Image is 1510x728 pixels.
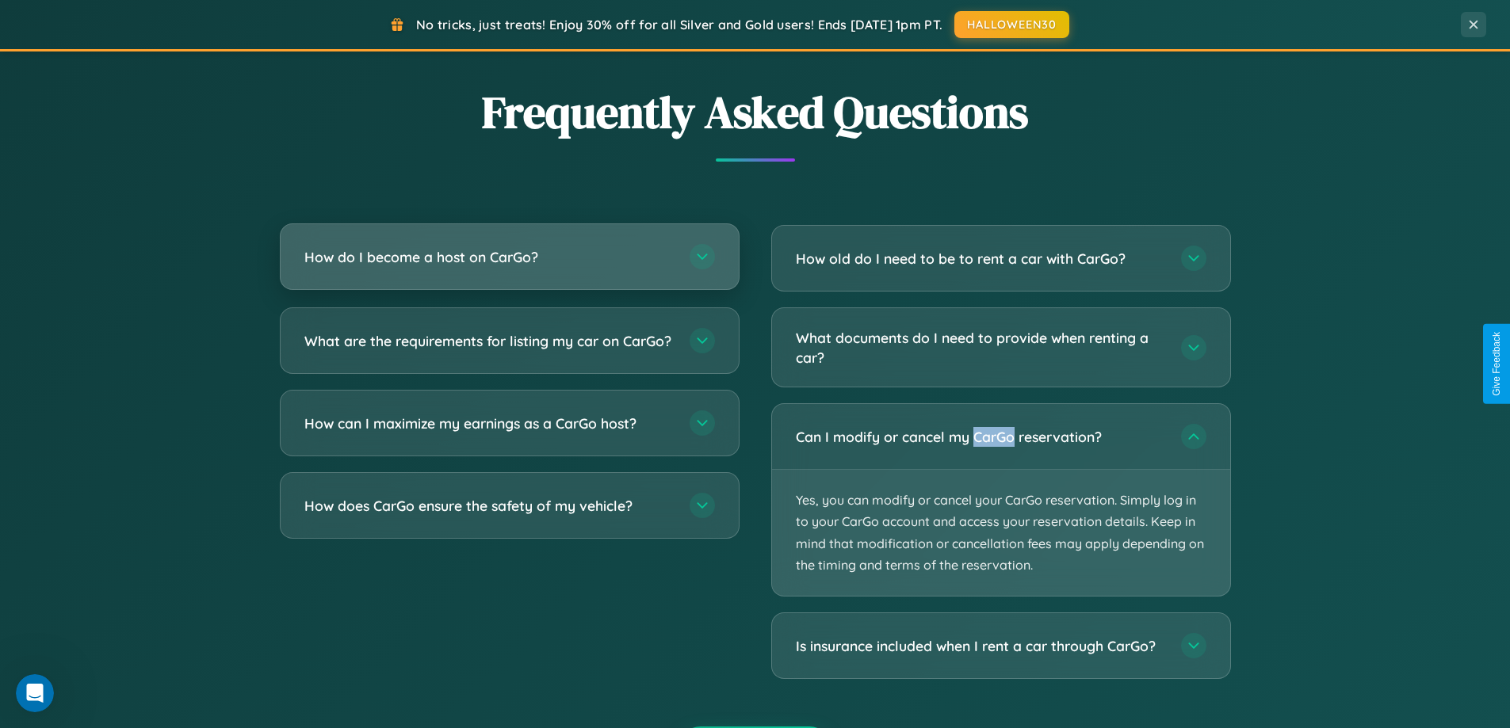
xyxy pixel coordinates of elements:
h3: What are the requirements for listing my car on CarGo? [304,331,674,351]
h3: Is insurance included when I rent a car through CarGo? [796,636,1165,656]
h3: What documents do I need to provide when renting a car? [796,328,1165,367]
h2: Frequently Asked Questions [280,82,1231,143]
h3: How old do I need to be to rent a car with CarGo? [796,249,1165,269]
h3: Can I modify or cancel my CarGo reservation? [796,427,1165,447]
h3: How do I become a host on CarGo? [304,247,674,267]
h3: How can I maximize my earnings as a CarGo host? [304,414,674,433]
span: No tricks, just treats! Enjoy 30% off for all Silver and Gold users! Ends [DATE] 1pm PT. [416,17,942,32]
h3: How does CarGo ensure the safety of my vehicle? [304,496,674,516]
p: Yes, you can modify or cancel your CarGo reservation. Simply log in to your CarGo account and acc... [772,470,1230,596]
button: HALLOWEEN30 [954,11,1069,38]
iframe: Intercom live chat [16,674,54,712]
div: Give Feedback [1491,332,1502,396]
